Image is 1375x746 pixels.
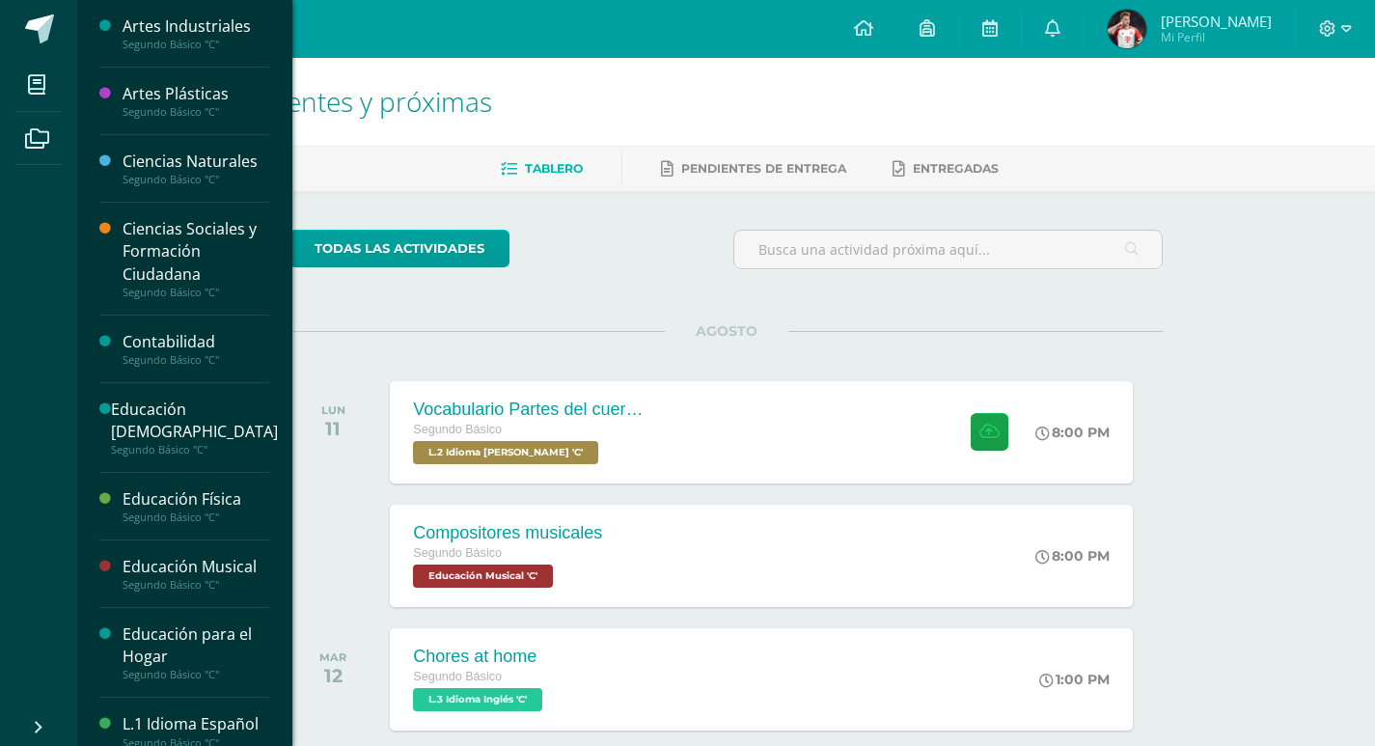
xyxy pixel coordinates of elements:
[123,83,269,119] a: Artes PlásticasSegundo Básico "C"
[525,161,583,176] span: Tablero
[123,83,269,105] div: Artes Plásticas
[1108,10,1146,48] img: 5c98dc5d1e18a08f2a27312ec0a15bda.png
[321,417,345,440] div: 11
[123,331,269,353] div: Contabilidad
[1161,29,1272,45] span: Mi Perfil
[123,556,269,578] div: Educación Musical
[123,488,269,511] div: Educación Física
[123,488,269,524] a: Educación FísicaSegundo Básico "C"
[111,399,278,443] div: Educación [DEMOGRAPHIC_DATA]
[319,664,346,687] div: 12
[123,218,269,298] a: Ciencias Sociales y Formación CiudadanaSegundo Básico "C"
[123,331,269,367] a: ContabilidadSegundo Básico "C"
[1161,12,1272,31] span: [PERSON_NAME]
[123,15,269,51] a: Artes IndustrialesSegundo Básico "C"
[123,556,269,592] a: Educación MusicalSegundo Básico "C"
[123,286,269,299] div: Segundo Básico "C"
[123,218,269,285] div: Ciencias Sociales y Formación Ciudadana
[893,153,999,184] a: Entregadas
[734,231,1162,268] input: Busca una actividad próxima aquí...
[289,230,509,267] a: todas las Actividades
[123,511,269,524] div: Segundo Básico "C"
[100,83,492,120] span: Actividades recientes y próximas
[123,578,269,592] div: Segundo Básico "C"
[413,688,542,711] span: L.3 Idioma Inglés 'C'
[913,161,999,176] span: Entregadas
[123,151,269,186] a: Ciencias NaturalesSegundo Básico "C"
[319,650,346,664] div: MAR
[681,161,846,176] span: Pendientes de entrega
[413,565,553,588] span: Educación Musical 'C'
[413,670,502,683] span: Segundo Básico
[123,668,269,681] div: Segundo Básico "C"
[123,623,269,668] div: Educación para el Hogar
[123,353,269,367] div: Segundo Básico "C"
[123,623,269,681] a: Educación para el HogarSegundo Básico "C"
[1035,424,1110,441] div: 8:00 PM
[413,441,598,464] span: L.2 Idioma Maya Kaqchikel 'C'
[501,153,583,184] a: Tablero
[123,151,269,173] div: Ciencias Naturales
[413,546,502,560] span: Segundo Básico
[413,647,547,667] div: Chores at home
[123,38,269,51] div: Segundo Básico "C"
[1039,671,1110,688] div: 1:00 PM
[413,400,645,420] div: Vocabulario Partes del cuerpo
[413,423,502,436] span: Segundo Básico
[123,173,269,186] div: Segundo Básico "C"
[661,153,846,184] a: Pendientes de entrega
[123,713,269,735] div: L.1 Idioma Español
[1035,547,1110,565] div: 8:00 PM
[123,105,269,119] div: Segundo Básico "C"
[111,399,278,456] a: Educación [DEMOGRAPHIC_DATA]Segundo Básico "C"
[111,443,278,456] div: Segundo Básico "C"
[123,15,269,38] div: Artes Industriales
[321,403,345,417] div: LUN
[665,322,788,340] span: AGOSTO
[413,523,602,543] div: Compositores musicales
